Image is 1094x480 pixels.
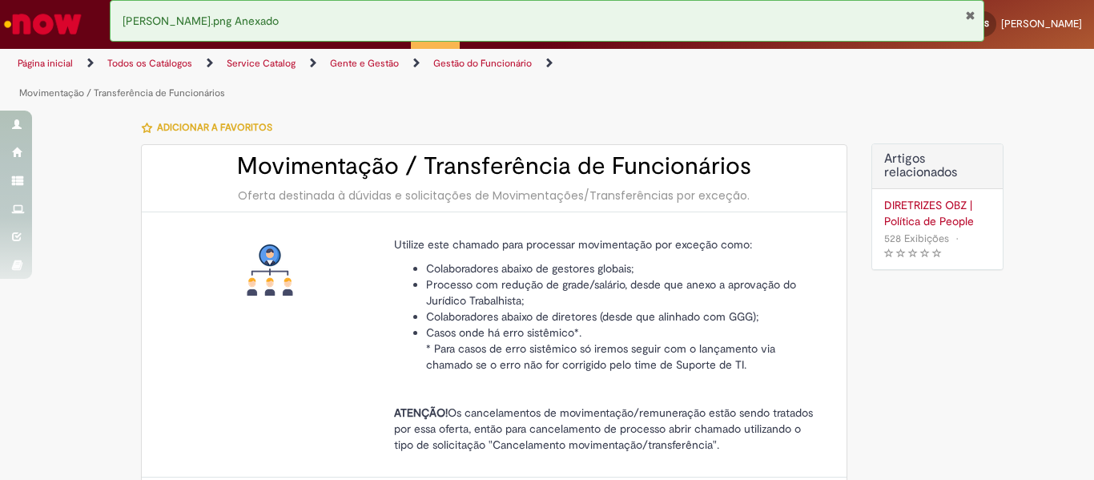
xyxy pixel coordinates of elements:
[426,325,581,340] span: Casos onde há erro sistêmico*.
[141,111,281,144] button: Adicionar a Favoritos
[1001,17,1082,30] span: [PERSON_NAME]
[426,277,796,308] span: Processo com redução de grade/salário, desde que anexo a aprovação do Jurídico Trabalhista;
[884,152,991,180] h3: Artigos relacionados
[884,232,949,245] span: 528 Exibições
[426,309,759,324] span: Colaboradores abaixo de diretores (desde que alinhado com GGG);
[123,14,279,28] span: [PERSON_NAME].png Anexado
[2,8,84,40] img: ServiceNow
[330,57,399,70] a: Gente e Gestão
[158,153,831,179] h2: Movimentação / Transferência de Funcionários
[12,49,718,108] ul: Trilhas de página
[394,237,752,252] span: Utilize este chamado para processar movimentação por exceção como:
[965,9,975,22] button: Fechar Notificação
[157,121,272,134] span: Adicionar a Favoritos
[426,261,634,276] span: Colaboradores abaixo de gestores globais;
[433,57,532,70] a: Gestão do Funcionário
[394,405,813,452] span: Os cancelamentos de movimentação/remuneração estão sendo tratados por essa oferta, então para can...
[18,57,73,70] a: Página inicial
[244,244,296,296] img: Movimentação / Transferência de Funcionários
[107,57,192,70] a: Todos os Catálogos
[426,341,775,372] span: * Para casos de erro sistêmico só iremos seguir com o lançamento via chamado se o erro não for co...
[394,405,448,420] strong: ATENÇÃO!
[19,87,225,99] a: Movimentação / Transferência de Funcionários
[158,188,831,204] div: Oferta destinada à dúvidas e solicitações de Movimentações/Transferências por exceção.
[227,57,296,70] a: Service Catalog
[952,228,962,249] span: •
[884,197,991,229] a: DIRETRIZES OBZ | Política de People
